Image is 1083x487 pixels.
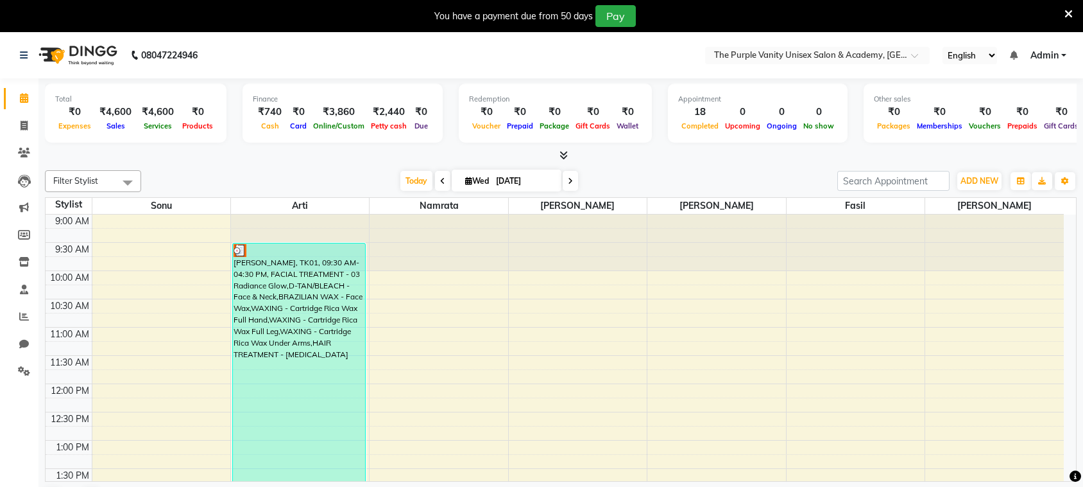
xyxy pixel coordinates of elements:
span: Upcoming [722,121,763,130]
div: ₹0 [410,105,432,120]
div: ₹0 [179,105,216,120]
button: ADD NEW [957,172,1002,190]
span: Gift Cards [572,121,613,130]
span: Memberships [914,121,966,130]
div: 9:00 AM [53,215,92,228]
div: 9:30 AM [53,243,92,256]
span: Sales [103,121,128,130]
span: Fasil [787,198,925,214]
div: Stylist [46,198,92,211]
span: Wed [462,176,492,186]
input: Search Appointment [837,171,950,191]
div: 18 [678,105,722,120]
span: Voucher [469,121,504,130]
input: 2025-09-03 [492,172,556,191]
span: Wallet [613,121,642,130]
span: Today [400,171,432,191]
div: ₹4,600 [94,105,137,120]
span: Vouchers [966,121,1004,130]
div: ₹3,860 [310,105,368,120]
span: Card [287,121,310,130]
div: 11:30 AM [47,356,92,369]
span: ADD NEW [960,176,998,186]
span: Completed [678,121,722,130]
span: Cash [258,121,282,130]
div: 0 [722,105,763,120]
div: 0 [800,105,837,120]
span: Filter Stylist [53,175,98,186]
b: 08047224946 [141,37,198,73]
span: Online/Custom [310,121,368,130]
span: [PERSON_NAME] [647,198,785,214]
div: 10:30 AM [47,299,92,313]
div: ₹0 [287,105,310,120]
div: Finance [253,94,432,105]
div: You have a payment due from 50 days [434,10,593,23]
div: ₹4,600 [137,105,179,120]
div: ₹0 [469,105,504,120]
span: Gift Cards [1041,121,1082,130]
span: Package [536,121,572,130]
div: 12:00 PM [48,384,92,398]
span: Ongoing [763,121,800,130]
div: ₹0 [613,105,642,120]
div: ₹0 [504,105,536,120]
div: 1:30 PM [53,469,92,483]
span: Due [411,121,431,130]
span: [PERSON_NAME] [509,198,647,214]
div: ₹0 [536,105,572,120]
span: sonu [92,198,230,214]
div: ₹0 [55,105,94,120]
span: Services [141,121,175,130]
div: 0 [763,105,800,120]
div: Other sales [874,94,1082,105]
span: No show [800,121,837,130]
div: ₹0 [1004,105,1041,120]
img: logo [33,37,121,73]
div: Redemption [469,94,642,105]
div: Appointment [678,94,837,105]
div: 10:00 AM [47,271,92,285]
div: 12:30 PM [48,412,92,426]
div: ₹0 [966,105,1004,120]
span: Prepaids [1004,121,1041,130]
span: Packages [874,121,914,130]
div: ₹740 [253,105,287,120]
div: 11:00 AM [47,328,92,341]
span: [PERSON_NAME] [925,198,1064,214]
div: ₹0 [874,105,914,120]
div: Total [55,94,216,105]
span: Products [179,121,216,130]
span: namrata [370,198,507,214]
span: Expenses [55,121,94,130]
div: ₹0 [1041,105,1082,120]
span: Arti [231,198,369,214]
div: ₹0 [914,105,966,120]
span: Prepaid [504,121,536,130]
div: ₹0 [572,105,613,120]
div: ₹2,440 [368,105,410,120]
span: Petty cash [368,121,410,130]
button: Pay [595,5,636,27]
div: 1:00 PM [53,441,92,454]
span: Admin [1030,49,1059,62]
